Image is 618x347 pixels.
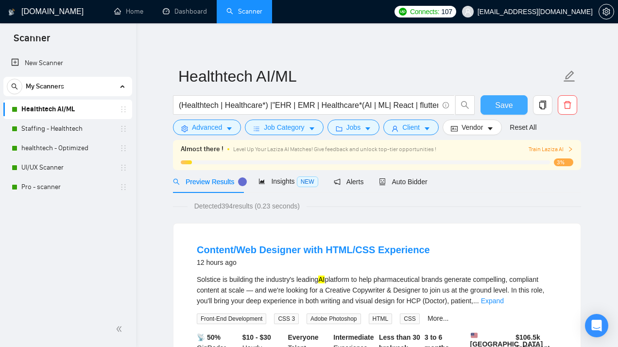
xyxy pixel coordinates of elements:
[443,102,449,108] span: info-circle
[26,77,64,96] span: My Scanners
[11,53,124,73] a: New Scanner
[563,70,576,83] span: edit
[441,6,452,17] span: 107
[21,100,114,119] a: Healthtech AI/ML
[510,122,536,133] a: Reset All
[400,313,420,324] span: CSS
[197,313,266,324] span: Front-End Development
[428,314,449,322] a: More...
[599,4,614,19] button: setting
[197,244,430,255] a: Content/Web Designer with HTML/CSS Experience
[567,146,573,152] span: right
[197,257,430,268] div: 12 hours ago
[242,333,271,341] b: $10 - $30
[307,313,360,324] span: Adobe Photoshop
[533,95,552,115] button: copy
[264,122,304,133] span: Job Category
[379,178,427,186] span: Auto Bidder
[116,324,125,334] span: double-left
[253,125,260,132] span: bars
[471,332,478,339] img: 🇺🇸
[495,99,513,111] span: Save
[455,95,475,115] button: search
[364,125,371,132] span: caret-down
[487,125,494,132] span: caret-down
[258,177,318,185] span: Insights
[327,120,380,135] button: folderJobscaret-down
[178,64,561,88] input: Scanner name...
[558,101,577,109] span: delete
[443,120,502,135] button: idcardVendorcaret-down
[120,164,127,172] span: holder
[533,101,552,109] span: copy
[297,176,318,187] span: NEW
[21,177,114,197] a: Pro - scanner
[21,119,114,139] a: Staffing - Healthtech
[114,7,143,16] a: homeHome
[6,31,58,52] span: Scanner
[181,125,188,132] span: setting
[392,125,398,132] span: user
[515,333,540,341] b: $ 106.5k
[258,178,265,185] span: area-chart
[192,122,222,133] span: Advanced
[188,201,307,211] span: Detected 394 results (0.23 seconds)
[238,177,247,186] div: Tooltip anchor
[173,178,243,186] span: Preview Results
[7,83,22,90] span: search
[120,125,127,133] span: holder
[120,144,127,152] span: holder
[7,79,22,94] button: search
[197,274,557,306] div: Solstice is building the industry's leading platform to help pharmaceutical brands generate compe...
[464,8,471,15] span: user
[379,178,386,185] span: robot
[599,8,614,16] a: setting
[410,6,439,17] span: Connects:
[309,125,315,132] span: caret-down
[402,122,420,133] span: Client
[585,314,608,337] div: Open Intercom Messenger
[173,120,241,135] button: settingAdvancedcaret-down
[8,4,15,20] img: logo
[197,333,221,341] b: 📡 50%
[334,178,341,185] span: notification
[3,77,132,197] li: My Scanners
[233,146,436,153] span: Level Up Your Laziza AI Matches! Give feedback and unlock top-tier opportunities !
[21,139,114,158] a: healthtech - Optimized
[481,297,504,305] a: Expand
[163,7,207,16] a: dashboardDashboard
[318,276,325,283] mark: AI
[226,125,233,132] span: caret-down
[599,8,614,16] span: setting
[529,145,573,154] button: Train Laziza AI
[334,178,364,186] span: Alerts
[346,122,361,133] span: Jobs
[181,144,223,155] span: Almost there !
[288,333,319,341] b: Everyone
[399,8,407,16] img: upwork-logo.png
[336,125,343,132] span: folder
[333,333,374,341] b: Intermediate
[456,101,474,109] span: search
[558,95,577,115] button: delete
[120,105,127,113] span: holder
[173,178,180,185] span: search
[3,53,132,73] li: New Scanner
[424,125,430,132] span: caret-down
[274,313,299,324] span: CSS 3
[481,95,528,115] button: Save
[451,125,458,132] span: idcard
[21,158,114,177] a: UI/UX Scanner
[462,122,483,133] span: Vendor
[226,7,262,16] a: searchScanner
[179,99,438,111] input: Search Freelance Jobs...
[473,297,479,305] span: ...
[120,183,127,191] span: holder
[383,120,439,135] button: userClientcaret-down
[554,158,573,166] span: 3%
[245,120,323,135] button: barsJob Categorycaret-down
[369,313,393,324] span: HTML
